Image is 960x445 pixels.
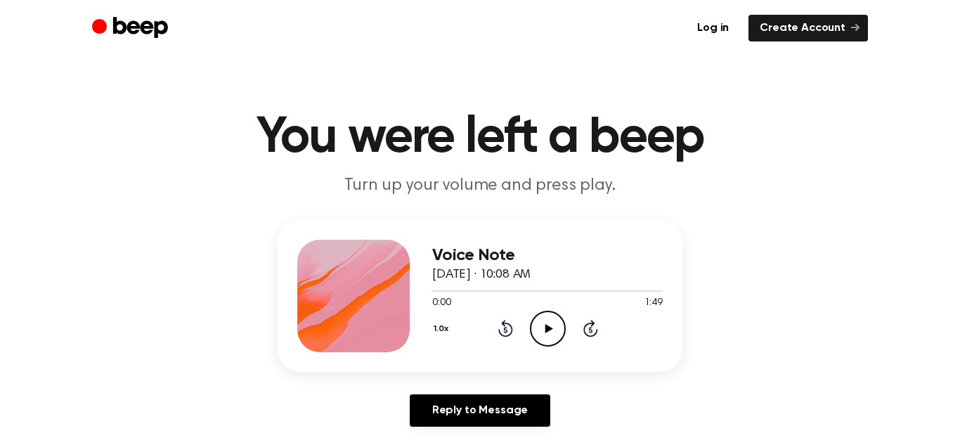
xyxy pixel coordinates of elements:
h3: Voice Note [432,246,663,265]
h1: You were left a beep [120,112,840,163]
button: 1.0x [432,317,454,341]
span: [DATE] · 10:08 AM [432,269,531,281]
p: Turn up your volume and press play. [210,174,750,198]
span: 1:49 [644,296,663,311]
span: 0:00 [432,296,450,311]
a: Log in [686,15,740,41]
a: Beep [92,15,171,42]
a: Reply to Message [410,394,550,427]
a: Create Account [748,15,868,41]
